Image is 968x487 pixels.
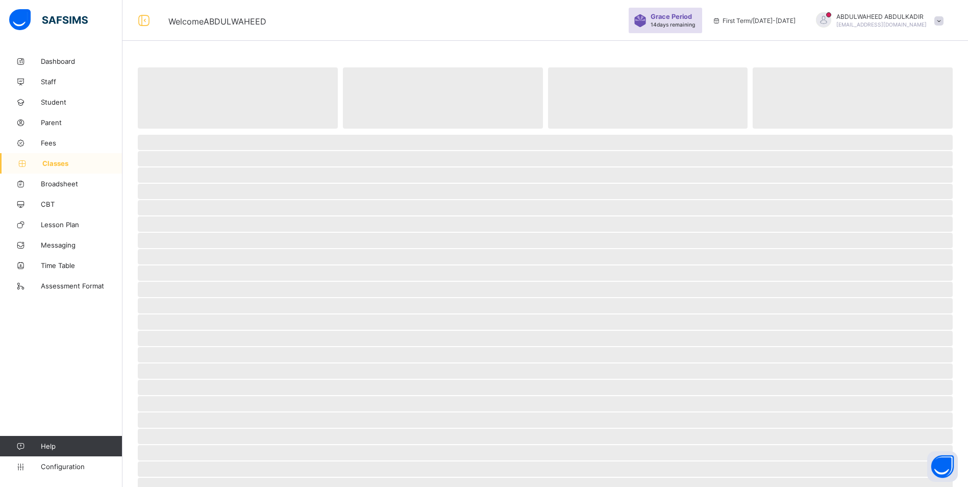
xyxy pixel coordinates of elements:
[138,461,953,477] span: ‌
[41,139,122,147] span: Fees
[138,265,953,281] span: ‌
[836,13,927,20] span: ABDULWAHEED ABDULKADIR
[634,14,647,27] img: sticker-purple.71386a28dfed39d6af7621340158ba97.svg
[138,298,953,313] span: ‌
[138,249,953,264] span: ‌
[138,396,953,411] span: ‌
[41,282,122,290] span: Assessment Format
[41,241,122,249] span: Messaging
[138,135,953,150] span: ‌
[41,78,122,86] span: Staff
[138,216,953,232] span: ‌
[138,363,953,379] span: ‌
[168,16,266,27] span: Welcome ABDULWAHEED
[41,118,122,127] span: Parent
[41,462,122,471] span: Configuration
[41,57,122,65] span: Dashboard
[548,67,748,129] span: ‌
[753,67,953,129] span: ‌
[41,442,122,450] span: Help
[9,9,88,31] img: safsims
[138,412,953,428] span: ‌
[138,314,953,330] span: ‌
[138,200,953,215] span: ‌
[138,445,953,460] span: ‌
[41,180,122,188] span: Broadsheet
[138,233,953,248] span: ‌
[42,159,122,167] span: Classes
[138,167,953,183] span: ‌
[138,282,953,297] span: ‌
[138,67,338,129] span: ‌
[138,347,953,362] span: ‌
[343,67,543,129] span: ‌
[138,151,953,166] span: ‌
[41,221,122,229] span: Lesson Plan
[712,17,796,25] span: session/term information
[836,21,927,28] span: [EMAIL_ADDRESS][DOMAIN_NAME]
[138,380,953,395] span: ‌
[41,261,122,270] span: Time Table
[651,21,695,28] span: 14 days remaining
[41,200,122,208] span: CBT
[138,429,953,444] span: ‌
[806,12,949,29] div: ABDULWAHEEDABDULKADIR
[41,98,122,106] span: Student
[138,184,953,199] span: ‌
[651,13,692,20] span: Grace Period
[138,331,953,346] span: ‌
[927,451,958,482] button: Open asap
